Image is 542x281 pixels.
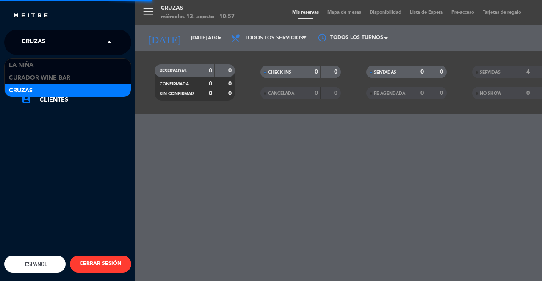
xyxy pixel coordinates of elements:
img: MEITRE [13,13,49,19]
i: account_box [21,94,31,104]
span: Curador Wine Bar [9,73,70,83]
span: La Niña [9,61,33,70]
a: account_boxClientes [21,95,131,105]
span: Cruzas [9,86,33,96]
button: CERRAR SESIÓN [70,256,131,273]
span: Español [23,261,47,267]
span: Cruzas [22,33,45,51]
